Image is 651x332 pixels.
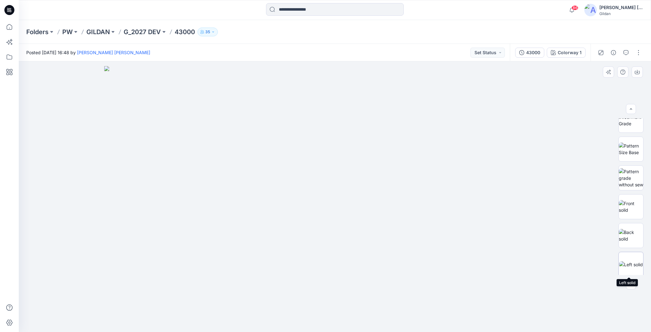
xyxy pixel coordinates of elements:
[26,49,150,56] span: Posted [DATE] 16:48 by
[599,11,643,16] div: Gildan
[619,229,643,242] img: Back solid
[572,5,578,10] span: 86
[175,28,195,36] p: 43000
[197,28,218,36] button: 35
[526,49,540,56] div: 43000
[515,48,544,58] button: 43000
[619,143,643,156] img: Pattern Size Base
[547,48,586,58] button: Colorway 1
[619,114,643,127] img: Garment Grade
[619,168,643,188] img: Pattern grade without sew
[26,28,49,36] a: Folders
[77,50,150,55] a: [PERSON_NAME] [PERSON_NAME]
[205,29,210,35] p: 35
[104,66,566,332] img: eyJhbGciOiJIUzI1NiIsImtpZCI6IjAiLCJzbHQiOiJzZXMiLCJ0eXAiOiJKV1QifQ.eyJkYXRhIjp7InR5cGUiOiJzdG9yYW...
[558,49,582,56] div: Colorway 1
[599,4,643,11] div: [PERSON_NAME] [PERSON_NAME]
[86,28,110,36] a: GILDAN
[584,4,597,16] img: avatar
[619,261,643,268] img: Left solid
[124,28,161,36] a: G_2027 DEV
[619,200,643,213] img: Front solid
[62,28,73,36] a: PW
[608,48,618,58] button: Details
